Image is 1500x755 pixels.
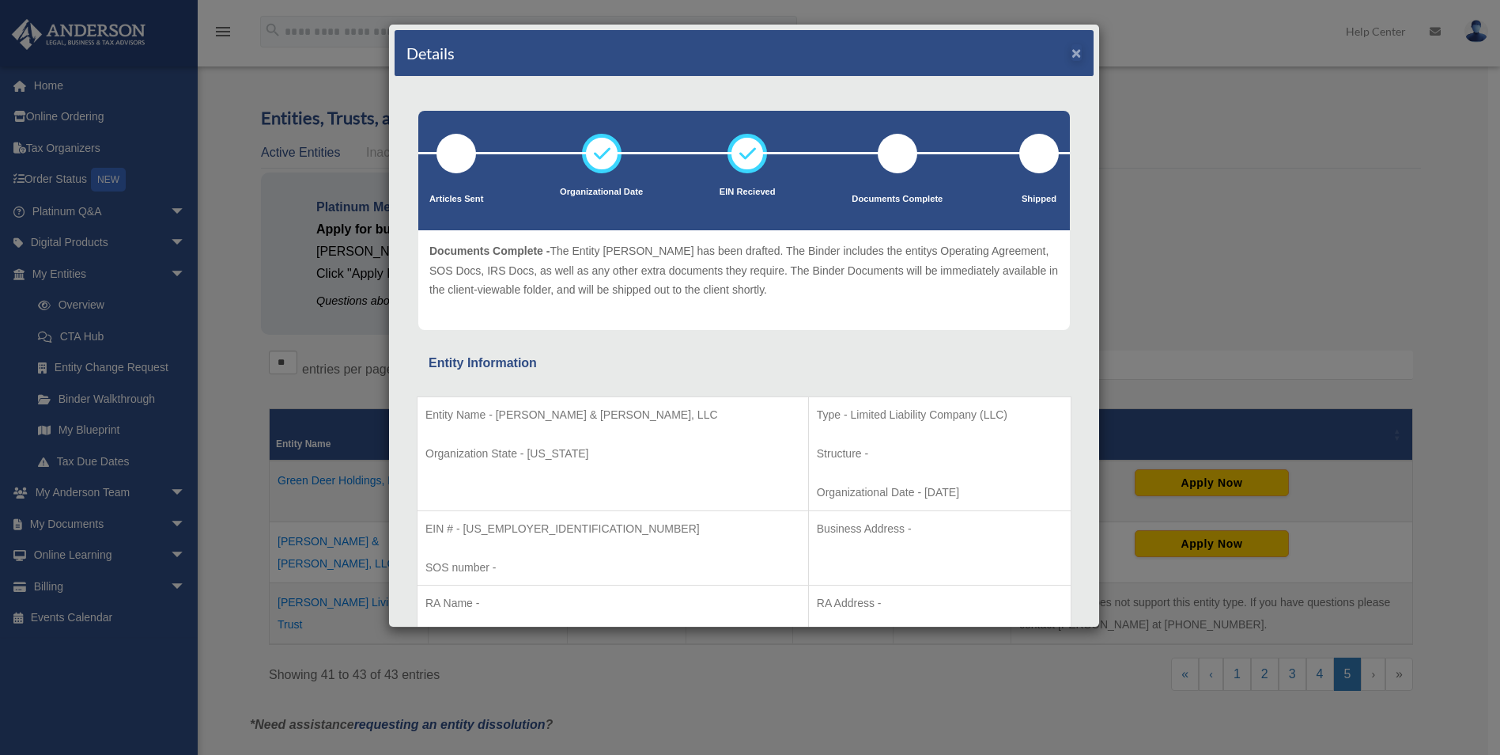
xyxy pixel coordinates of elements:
[425,444,800,464] p: Organization State - [US_STATE]
[406,42,455,64] h4: Details
[720,184,776,200] p: EIN Recieved
[817,519,1063,539] p: Business Address -
[817,594,1063,613] p: RA Address -
[429,245,550,257] span: Documents Complete -
[425,519,800,539] p: EIN # - [US_EMPLOYER_IDENTIFICATION_NUMBER]
[1019,192,1059,207] p: Shipped
[429,352,1060,374] div: Entity Information
[817,444,1063,464] p: Structure -
[817,483,1063,503] p: Organizational Date - [DATE]
[425,594,800,613] p: RA Name -
[425,558,800,578] p: SOS number -
[560,184,643,200] p: Organizational Date
[429,192,483,207] p: Articles Sent
[1071,44,1082,61] button: ×
[425,405,800,425] p: Entity Name - [PERSON_NAME] & [PERSON_NAME], LLC
[429,241,1059,300] p: The Entity [PERSON_NAME] has been drafted. The Binder includes the entitys Operating Agreement, S...
[852,192,943,207] p: Documents Complete
[817,405,1063,425] p: Type - Limited Liability Company (LLC)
